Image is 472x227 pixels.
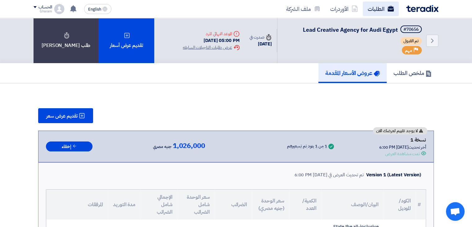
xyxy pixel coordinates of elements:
a: ملف الشركة [281,2,325,16]
th: الكمية/العدد [289,190,321,220]
div: الموعد النهائي للرد [183,30,239,37]
span: تقديم عرض سعر [46,113,78,118]
h5: ملخص الطلب [393,69,432,76]
a: ملخص الطلب [387,63,438,83]
div: طلب [PERSON_NAME] [34,18,98,63]
span: تم القبول [400,37,422,45]
div: تم تحديث العرض في [DATE] 6:00 PM [294,171,364,178]
span: 1,026,000 [173,142,205,150]
span: لا يوجد تقييم لعرضك الان [376,129,418,133]
div: عرض طلبات التاجيلات السابقه [183,44,239,51]
th: مدة التوريد [108,190,140,220]
a: عروض الأسعار المقدمة [318,63,387,83]
button: English [84,4,111,14]
a: الأوردرات [325,2,363,16]
div: تقديم عرض أسعار [98,18,154,63]
span: Lead Creative Agency for Audi Egypt [303,25,398,34]
th: الضرائب [215,190,252,220]
th: البيان/الوصف [321,190,384,220]
span: English [88,7,101,12]
div: صدرت في [249,34,272,40]
span: مهم [405,48,412,53]
a: الطلبات [363,2,399,16]
div: [DATE] [249,40,272,48]
h5: عروض الأسعار المقدمة [325,69,380,76]
a: Open chat [446,202,465,221]
th: سعر الوحدة (جنيه مصري) [252,190,289,220]
div: تمت مشاهدة العرض [385,151,420,157]
button: تقديم عرض سعر [38,108,93,123]
button: إخفاء [46,141,92,152]
div: أخر تحديث [DATE] 6:00 PM [379,144,426,151]
th: سعر الوحدة شامل الضرائب [178,190,215,220]
img: Teradix logo [406,5,438,12]
th: الإجمالي شامل الضرائب [140,190,178,220]
div: #70656 [403,27,419,32]
div: 1 من 1 بنود تم تسعيرهم [287,144,327,149]
img: profile_test.png [54,4,64,14]
th: الكود/الموديل [384,190,416,220]
th: # [416,190,426,220]
div: نسخة 1 [379,136,426,144]
div: Version 1 (Latest Version) [366,171,421,178]
div: Gharam [34,10,52,13]
h5: Lead Creative Agency for Audi Egypt [303,25,423,34]
div: [DATE] 05:00 PM [183,37,239,44]
th: المرفقات [46,190,108,220]
span: جنيه مصري [153,143,171,151]
div: الحساب [38,5,52,10]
